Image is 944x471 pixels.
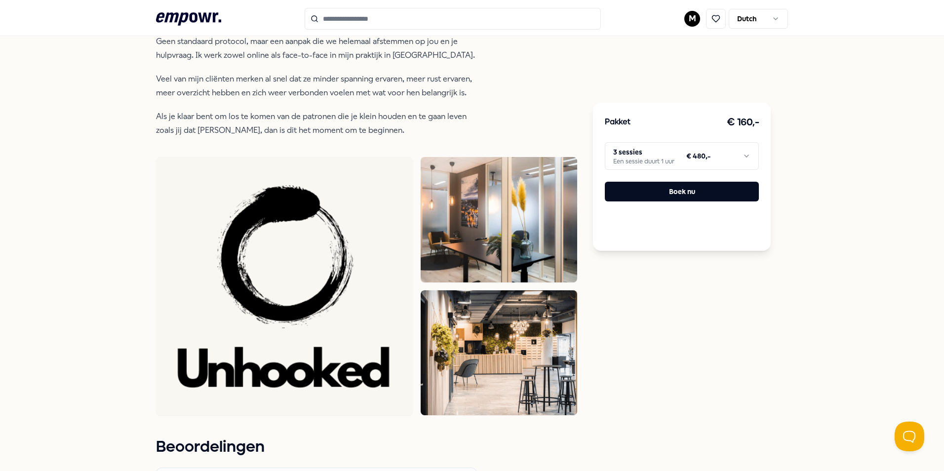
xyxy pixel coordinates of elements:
img: Product Image [156,157,413,415]
h3: Pakket [605,116,630,129]
h3: € 160,- [727,115,759,130]
p: Als je klaar bent om los te komen van de patronen die je klein houden en te gaan leven zoals jij ... [156,110,477,137]
img: Product Image [421,157,577,282]
button: M [684,11,700,27]
p: Veel van mijn cliënten merken al snel dat ze minder spanning ervaren, meer rust ervaren, meer ove... [156,72,477,100]
img: Product Image [421,290,577,416]
input: Search for products, categories or subcategories [305,8,601,30]
h1: Beoordelingen [156,435,577,460]
button: Boek nu [605,182,759,201]
p: Geen standaard protocol, maar een aanpak die we helemaal afstemmen op jou en je hulpvraag. Ik wer... [156,35,477,62]
iframe: Help Scout Beacon - Open [895,422,924,451]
